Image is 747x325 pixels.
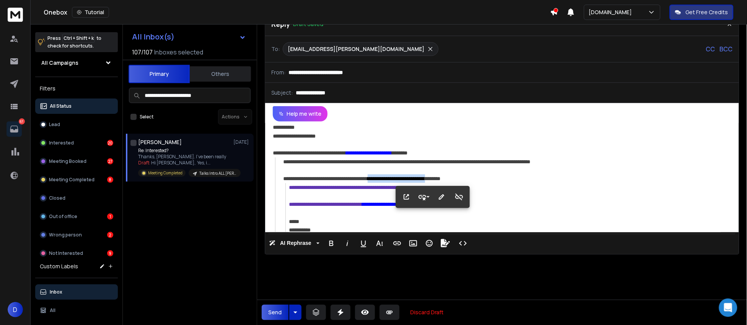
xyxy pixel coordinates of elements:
[72,7,109,18] button: Tutorial
[107,232,113,238] div: 2
[35,98,118,114] button: All Status
[107,158,113,164] div: 27
[138,159,150,166] span: Draft:
[49,213,77,220] p: Out of office
[35,154,118,169] button: Meeting Booked27
[399,189,414,205] button: Open Link
[417,189,431,205] button: Style
[271,45,280,53] p: To:
[390,236,404,251] button: Insert Link (Ctrl+K)
[44,7,550,18] div: Onebox
[271,89,293,97] p: Subject:
[267,236,321,251] button: AI Rephrase
[107,213,113,220] div: 1
[35,55,118,71] button: All Campaigns
[138,154,230,160] p: Thanks, [PERSON_NAME]. I've been really
[686,8,728,16] p: Get Free Credits
[340,236,355,251] button: Italic (Ctrl+I)
[49,140,74,146] p: Interested
[129,65,190,83] button: Primary
[140,114,153,120] label: Select
[589,8,635,16] p: [DOMAIN_NAME]
[49,232,82,238] p: Wrong person
[35,209,118,224] button: Out of office1
[35,117,118,132] button: Lead
[50,103,72,109] p: All Status
[19,118,25,125] p: 67
[47,34,101,50] p: Press to check for shortcuts.
[49,195,65,201] p: Closed
[706,44,715,54] p: CC
[35,190,118,206] button: Closed
[50,307,55,314] p: All
[372,236,387,251] button: More Text
[35,303,118,318] button: All
[356,236,371,251] button: Underline (Ctrl+U)
[8,302,23,317] button: D
[404,305,450,320] button: Discard Draft
[49,250,83,256] p: Not Interested
[49,121,60,128] p: Lead
[151,159,210,166] span: Hi [PERSON_NAME], Yes, i ...
[35,246,118,261] button: Not Interested9
[50,289,62,295] p: Inbox
[190,66,251,82] button: Others
[107,250,113,256] div: 9
[262,305,289,320] button: Send
[288,45,424,53] p: [EMAIL_ADDRESS][PERSON_NAME][DOMAIN_NAME]
[7,121,22,137] a: 67
[154,48,203,57] h3: Inboxes selected
[49,158,86,164] p: Meeting Booked
[126,29,252,44] button: All Inbox(s)
[279,240,313,246] span: AI Rephrase
[41,59,78,67] h1: All Campaigns
[35,227,118,243] button: Wrong person2
[233,139,251,145] p: [DATE]
[132,48,153,57] span: 107 / 107
[107,177,113,183] div: 8
[107,140,113,146] div: 20
[720,44,733,54] p: BCC
[324,236,339,251] button: Bold (Ctrl+B)
[35,172,118,187] button: Meeting Completed8
[138,148,230,154] p: Re: Interested?
[35,284,118,300] button: Inbox
[40,263,78,270] h3: Custom Labels
[271,69,285,76] p: From:
[719,299,737,317] div: Open Intercom Messenger
[62,34,95,43] span: Ctrl + Shift + k
[434,189,449,205] button: Edit Link
[456,236,470,251] button: Code View
[199,171,236,176] p: Talks Intro ALL [PERSON_NAME]@ #20250701
[35,83,118,94] h3: Filters
[138,138,182,146] h1: [PERSON_NAME]
[452,189,466,205] button: Unlink
[273,106,328,121] button: Help me write
[132,33,175,41] h1: All Inbox(s)
[35,135,118,151] button: Interested20
[670,5,734,20] button: Get Free Credits
[406,236,421,251] button: Insert Image (Ctrl+P)
[49,177,95,183] p: Meeting Completed
[148,170,183,176] p: Meeting Completed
